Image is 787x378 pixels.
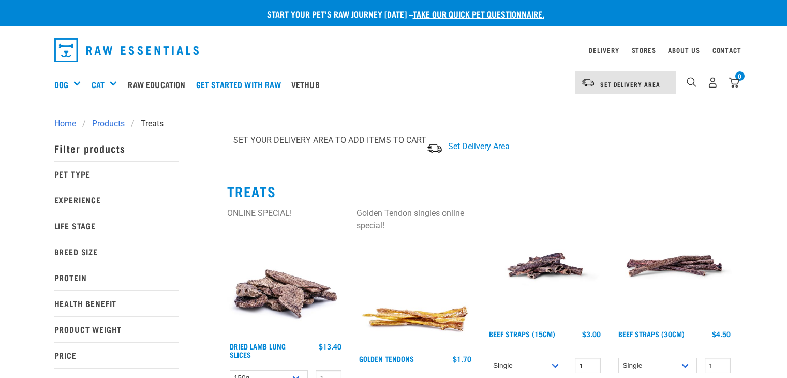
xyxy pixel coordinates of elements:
[54,78,68,91] a: Dog
[687,77,696,87] img: home-icon-1@2x.png
[86,118,131,130] a: Products
[486,207,604,325] img: Raw Essentials Beef Straps 15cm 6 Pack
[357,207,474,232] div: Golden Tendon singles online special!
[618,332,685,336] a: Beef Straps (30cm)
[227,207,345,220] div: ONLINE SPECIAL!
[54,187,179,213] p: Experience
[616,207,733,325] img: Raw Essentials Beef Straps 6 Pack
[227,183,733,199] h2: Treats
[54,118,733,130] nav: breadcrumbs
[357,232,474,350] img: 1293 Golden Tendons 01
[125,64,193,105] a: Raw Education
[289,64,328,105] a: Vethub
[54,316,179,342] p: Product Weight
[92,78,105,91] a: Cat
[54,118,76,130] span: Home
[46,34,741,66] nav: dropdown navigation
[729,77,739,88] img: home-icon@2x.png
[54,213,179,239] p: Life Stage
[413,11,544,16] a: take our quick pet questionnaire.
[707,77,718,88] img: user.png
[92,118,125,130] span: Products
[54,239,179,265] p: Breed Size
[54,38,199,62] img: Raw Essentials Logo
[54,290,179,316] p: Health Benefit
[359,357,414,360] a: Golden Tendons
[453,355,471,363] div: $1.70
[230,344,286,356] a: Dried Lamb Lung Slices
[712,48,741,52] a: Contact
[705,358,731,374] input: 1
[54,265,179,290] p: Protein
[54,161,179,187] p: Pet Type
[319,342,341,351] div: $13.40
[227,220,345,337] img: 1303 Lamb Lung Slices 01
[54,342,179,368] p: Price
[194,64,289,105] a: Get started with Raw
[54,118,82,130] a: Home
[632,48,656,52] a: Stores
[448,141,510,151] span: Set Delivery Area
[668,48,700,52] a: About Us
[712,330,731,338] div: $4.50
[575,358,601,374] input: 1
[489,332,555,336] a: Beef Straps (15cm)
[581,78,595,88] img: van-moving.png
[426,143,443,154] img: van-moving.png
[54,135,179,161] p: Filter products
[589,48,619,52] a: Delivery
[600,82,660,86] span: Set Delivery Area
[233,134,426,147] p: SET YOUR DELIVERY AREA TO ADD ITEMS TO CART
[735,71,745,81] div: 0
[582,330,601,338] div: $3.00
